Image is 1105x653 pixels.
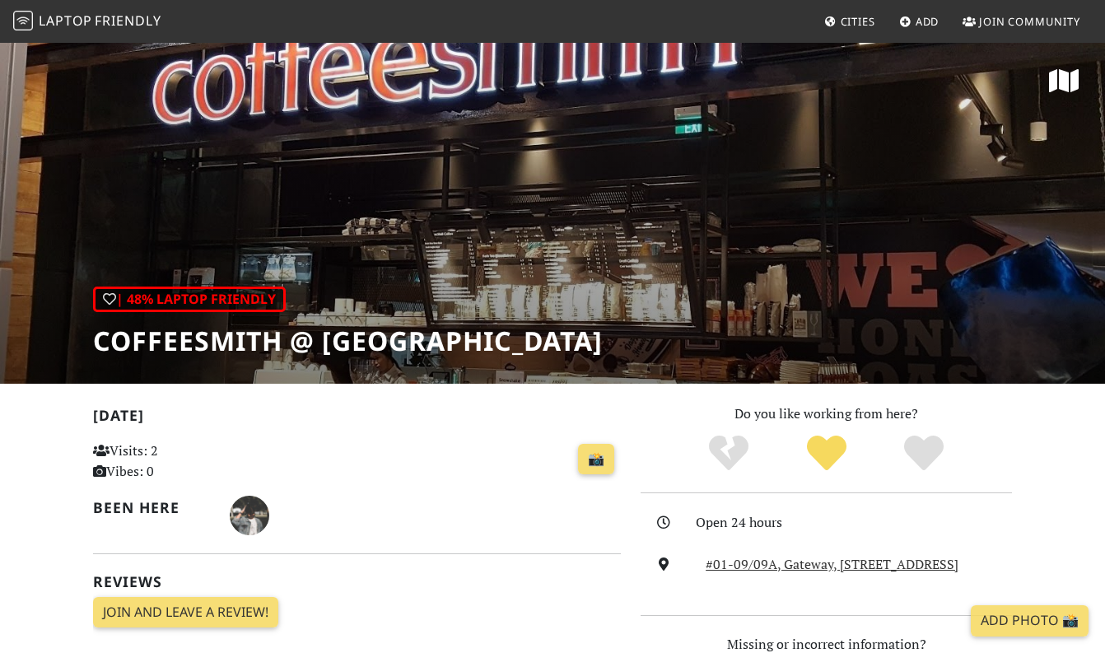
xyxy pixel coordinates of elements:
div: Yes [777,433,875,474]
img: 2040-haha.jpg [230,496,269,535]
a: LaptopFriendly LaptopFriendly [13,7,161,36]
a: #01-09/09A, Gateway, [STREET_ADDRESS] [706,555,958,573]
p: Do you like working from here? [641,403,1012,425]
img: LaptopFriendly [13,11,33,30]
h2: Been here [93,499,210,516]
a: Cities [818,7,882,36]
div: | 48% Laptop Friendly [93,287,286,313]
h2: Reviews [93,573,621,590]
a: Join and leave a review! [93,597,278,628]
h2: [DATE] [93,407,621,431]
h1: Coffeesmith @ [GEOGRAPHIC_DATA] [93,325,603,357]
span: Haha Hariz [230,505,269,523]
span: Cities [841,14,875,29]
span: Add [916,14,939,29]
span: Laptop [39,12,92,30]
div: Definitely! [875,433,973,474]
a: Add Photo 📸 [971,605,1089,637]
div: No [679,433,777,474]
a: 📸 [578,444,614,475]
span: Friendly [95,12,161,30]
p: Visits: 2 Vibes: 0 [93,441,256,483]
div: Open 24 hours [696,512,1022,534]
a: Join Community [956,7,1087,36]
span: Join Community [979,14,1080,29]
a: Add [893,7,946,36]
